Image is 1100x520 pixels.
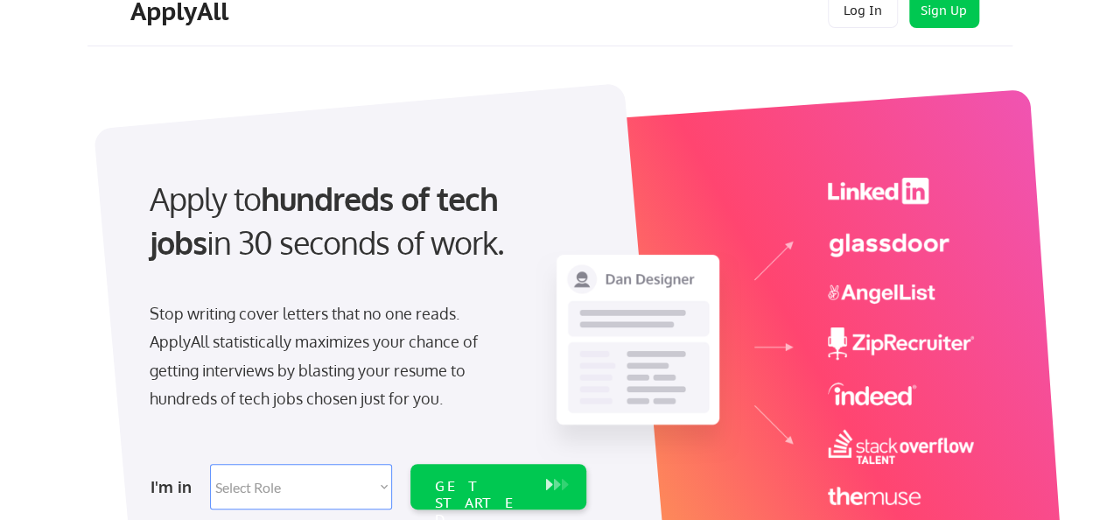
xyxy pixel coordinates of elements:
[151,473,200,501] div: I'm in
[150,179,506,262] strong: hundreds of tech jobs
[150,299,509,413] div: Stop writing cover letters that no one reads. ApplyAll statistically maximizes your chance of get...
[150,177,579,265] div: Apply to in 30 seconds of work.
